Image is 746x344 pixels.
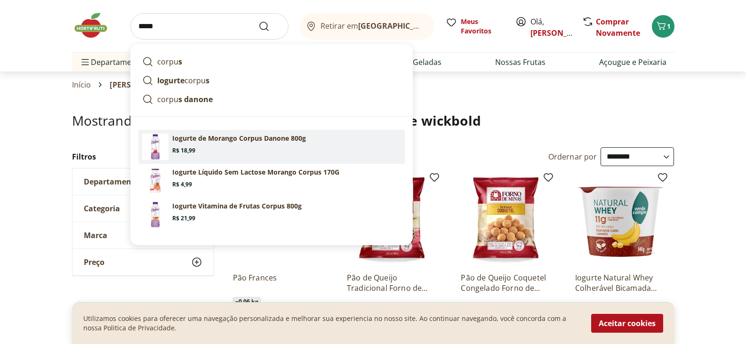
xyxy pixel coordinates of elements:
[138,164,405,198] a: PrincipalIogurte Líquido Sem Lactose Morango Corpus 170GR$ 4,99
[178,56,182,67] strong: s
[652,15,674,38] button: Carrinho
[172,168,339,177] p: Iogurte Líquido Sem Lactose Morango Corpus 170G
[258,21,281,32] button: Submit Search
[138,198,405,232] a: PrincipalIogurte Vitamina de Frutas Corpus 800gR$ 21,99
[461,272,550,293] a: Pão de Queijo Coquetel Congelado Forno de Minas 400g
[157,75,209,86] p: corpu
[172,201,302,211] p: Iogurte Vitamina de Frutas Corpus 800g
[446,17,504,36] a: Meus Favoritos
[142,201,168,228] img: Principal
[142,134,168,160] img: Principal
[72,168,214,195] button: Departamento
[72,80,91,89] a: Início
[138,71,405,90] a: Iogurtecorpus
[172,181,192,188] span: R$ 4,99
[591,314,663,333] button: Aceitar cookies
[548,152,597,162] label: Ordernar por
[667,22,671,31] span: 1
[596,16,640,38] a: Comprar Novamente
[157,56,182,67] p: corpu
[138,130,405,164] a: PrincipalIogurte de Morango Corpus Danone 800gR$ 18,99
[172,134,306,143] p: Iogurte de Morango Corpus Danone 800g
[80,51,91,73] button: Menu
[157,75,184,86] strong: Iogurte
[142,168,168,194] img: Principal
[72,113,674,128] h1: Mostrando resultados para:
[84,257,104,267] span: Preço
[172,147,195,154] span: R$ 18,99
[461,176,550,265] img: Pão de Queijo Coquetel Congelado Forno de Minas 400g
[321,22,425,30] span: Retirar em
[347,272,436,293] a: Pão de Queijo Tradicional Forno de Minas 400g
[110,80,244,89] span: [PERSON_NAME] e iogurte wickbold
[138,90,405,109] a: corpus danone
[83,314,580,333] p: Utilizamos cookies para oferecer uma navegação personalizada e melhorar sua experiencia no nosso ...
[530,28,592,38] a: [PERSON_NAME]
[233,297,261,306] span: ~ 0,06 kg
[178,94,213,104] strong: s danone
[72,11,119,40] img: Hortifruti
[233,272,322,293] a: Pão Frances
[530,16,572,39] span: Olá,
[72,147,214,166] h2: Filtros
[495,56,545,68] a: Nossas Frutas
[84,177,139,186] span: Departamento
[84,204,120,213] span: Categoria
[575,176,665,265] img: Iogurte Natural Whey Colherável Bicamada Banana com Canela 11g de Proteína Verde Campo 140g
[84,231,107,240] span: Marca
[72,222,214,248] button: Marca
[300,13,434,40] button: Retirar em[GEOGRAPHIC_DATA]/[GEOGRAPHIC_DATA]
[575,272,665,293] a: Iogurte Natural Whey Colherável Bicamada Banana com Canela 11g de Proteína Verde Campo 140g
[130,13,289,40] input: search
[138,52,405,71] a: corpus
[72,249,214,275] button: Preço
[358,21,517,31] b: [GEOGRAPHIC_DATA]/[GEOGRAPHIC_DATA]
[80,51,147,73] span: Departamentos
[157,94,213,105] p: corpu
[72,195,214,222] button: Categoria
[172,215,195,222] span: R$ 21,99
[599,56,666,68] a: Açougue e Peixaria
[461,17,504,36] span: Meus Favoritos
[206,75,209,86] strong: s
